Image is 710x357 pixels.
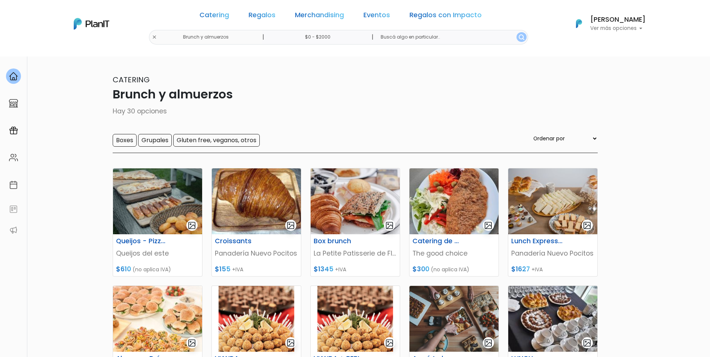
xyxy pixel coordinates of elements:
span: (no aplica IVA) [132,266,171,273]
img: people-662611757002400ad9ed0e3c099ab2801c6687ba6c219adb57efc949bc21e19d.svg [9,153,18,162]
p: Brunch y almuerzos [113,85,598,103]
img: search_button-432b6d5273f82d61273b3651a40e1bd1b912527efae98b1b7a1b2c0702e16a8d.svg [519,34,524,40]
img: gallery-light [583,339,591,347]
p: Catering [113,74,598,85]
img: close-6986928ebcb1d6c9903e3b54e860dbc4d054630f23adef3a32610726dff6a82b.svg [152,35,157,40]
h6: Queijos - Pizza - Empanadas [112,237,173,245]
img: thumb_Dise%C3%B1o_sin_t%C3%ADtulo_-_2025-01-21T123124.833.png [311,286,400,352]
img: gallery-light [484,339,493,347]
img: home-e721727adea9d79c4d83392d1f703f7f8bce08238fde08b1acbfd93340b81755.svg [9,72,18,81]
h6: Lunch Express 5 personas [507,237,568,245]
span: +IVA [335,266,346,273]
a: gallery-light Croissants Panadería Nuevo Pocitos $155 +IVA [211,168,301,277]
a: Merchandising [295,12,344,21]
a: gallery-light Box brunch La Petite Patisserie de Flor $1345 +IVA [310,168,400,277]
img: gallery-light [188,339,196,347]
img: gallery-light [286,339,295,347]
img: PlanIt Logo [74,18,109,30]
img: gallery-light [385,221,394,230]
img: thumb_WhatsApp_Image_2025-03-27_at_15.38.13.jpeg [508,286,597,352]
p: | [262,33,264,42]
button: PlanIt Logo [PERSON_NAME] Ver más opciones [566,14,646,33]
a: gallery-light Queijos - Pizza - Empanadas Queijos del este $610 (no aplica IVA) [113,168,202,277]
a: gallery-light Lunch Express 5 personas Panadería Nuevo Pocitos $1627 +IVA [508,168,598,277]
h6: Croissants [210,237,272,245]
span: +IVA [232,266,243,273]
a: gallery-light Catering de milanesas The good choice $300 (no aplica IVA) [409,168,499,277]
span: (no aplica IVA) [431,266,469,273]
span: $155 [215,265,231,274]
img: gallery-light [188,221,196,230]
p: La Petite Patisserie de Flor [314,248,397,258]
img: gallery-light [385,339,394,347]
p: | [372,33,374,42]
p: Panadería Nuevo Pocitos [511,248,594,258]
img: thumb_WhatsApp_Image_2024-05-07_at_13.48.22.jpeg [508,168,597,234]
img: gallery-light [484,221,493,230]
img: thumb_C62D151F-E902-4319-8710-2D2666BC3B46.jpeg [311,168,400,234]
img: thumb_WhatsApp_Image_2024-02-15_at_09.36.10__1_.jpeg [409,168,499,234]
img: feedback-78b5a0c8f98aac82b08bfc38622c3050aee476f2c9584af64705fc4e61158814.svg [9,205,18,214]
p: Hay 30 opciones [113,106,598,116]
img: thumb_FEC4A438-26FB-44EB-9EEC-A7C9BDE71A62.jpeg [113,168,202,234]
span: $610 [116,265,131,274]
h6: Catering de milanesas [408,237,469,245]
img: thumb_Dise%C3%B1o_sin_t%C3%ADtulo_-_2025-01-21T123124.833.png [212,286,301,352]
span: +IVA [531,266,543,273]
p: Queijos del este [116,248,199,258]
input: Grupales [138,134,172,147]
img: gallery-light [583,221,591,230]
h6: [PERSON_NAME] [590,16,646,23]
p: Ver más opciones [590,26,646,31]
a: Eventos [363,12,390,21]
a: Regalos con Impacto [409,12,482,21]
p: Panadería Nuevo Pocitos [215,248,298,258]
img: thumb_ee8d697a-8e0d-4798-bfaa-6310434c6a99.jpeg [113,286,202,352]
input: Boxes [113,134,137,147]
input: Buscá algo en particular.. [375,30,528,45]
img: calendar-87d922413cdce8b2cf7b7f5f62616a5cf9e4887200fb71536465627b3292af00.svg [9,180,18,189]
span: $300 [412,265,429,274]
img: partners-52edf745621dab592f3b2c58e3bca9d71375a7ef29c3b500c9f145b62cc070d4.svg [9,226,18,235]
img: thumb_image00028__2_.jpeg [409,286,499,352]
img: thumb_WhatsApp_Image_2023-08-31_at_13.46.34.jpeg [212,168,301,234]
img: campaigns-02234683943229c281be62815700db0a1741e53638e28bf9629b52c665b00959.svg [9,126,18,135]
span: $1627 [511,265,530,274]
p: The good choice [412,248,496,258]
span: $1345 [314,265,333,274]
img: gallery-light [286,221,295,230]
h6: Box brunch [309,237,371,245]
a: Regalos [249,12,275,21]
img: PlanIt Logo [571,15,587,32]
input: Gluten free, veganos, otros [173,134,260,147]
a: Catering [199,12,229,21]
img: marketplace-4ceaa7011d94191e9ded77b95e3339b90024bf715f7c57f8cf31f2d8c509eaba.svg [9,99,18,108]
